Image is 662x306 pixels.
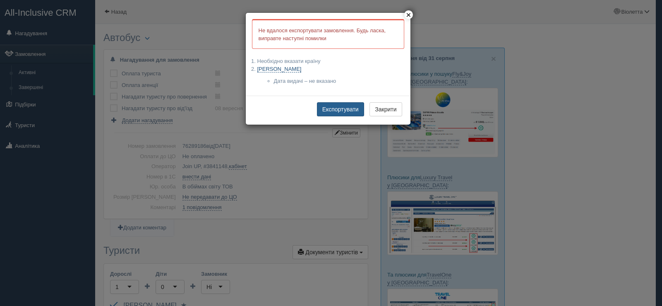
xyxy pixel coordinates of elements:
[404,10,413,19] button: ×
[274,77,404,85] li: Дата видачі – не вказано
[257,66,302,72] a: [PERSON_NAME]
[257,57,404,65] li: Необхідно вказати країну
[369,102,402,116] button: Закрити
[252,19,404,49] p: Не вдалося експортувати замовлення. Будь ласка, виправте наступні помилки
[317,102,364,116] button: Експортувати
